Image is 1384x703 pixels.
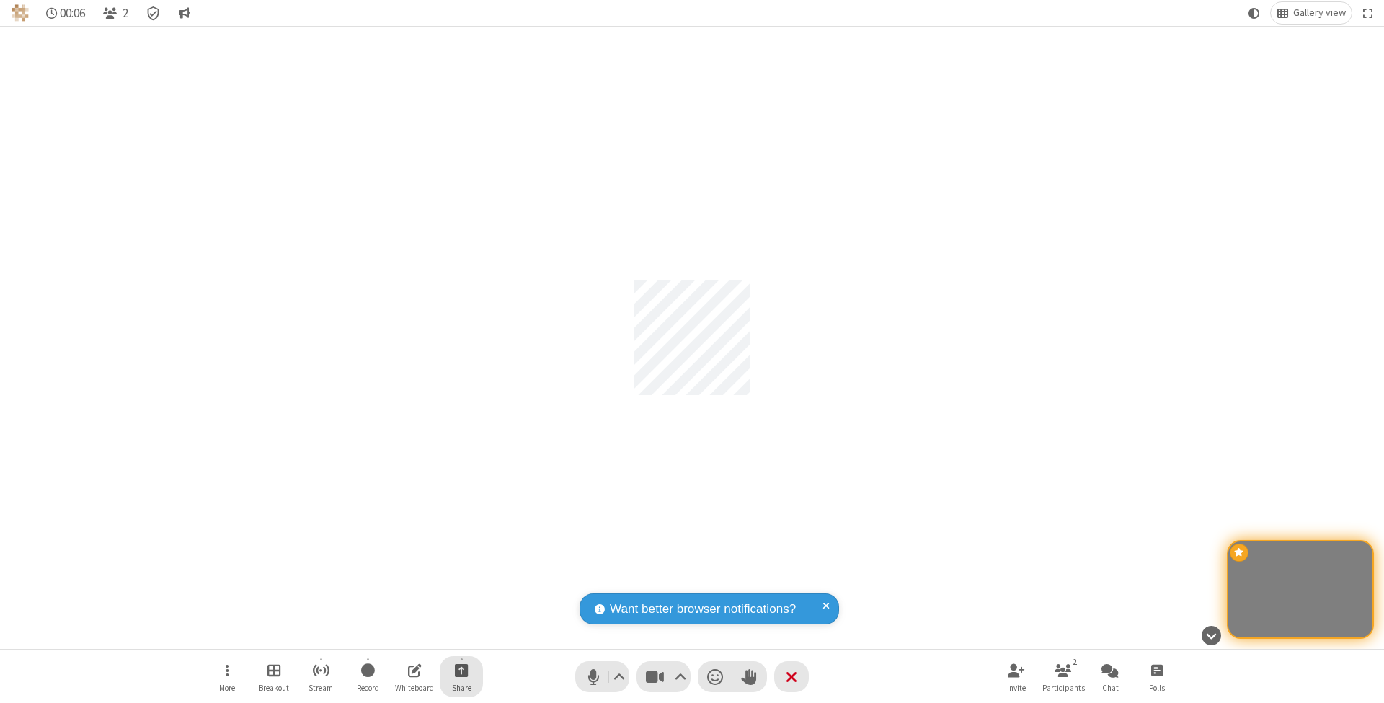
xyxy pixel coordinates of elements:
[732,661,767,692] button: Raise hand
[123,6,128,20] span: 2
[172,2,195,24] button: Conversation
[1293,7,1346,19] span: Gallery view
[610,661,629,692] button: Audio settings
[636,661,691,692] button: Stop video (⌘+Shift+V)
[1069,655,1081,668] div: 2
[1042,684,1085,692] span: Participants
[1135,656,1179,697] button: Open poll
[346,656,389,697] button: Start recording
[40,2,92,24] div: Timer
[219,684,235,692] span: More
[1102,684,1119,692] span: Chat
[1271,2,1352,24] button: Change layout
[774,661,809,692] button: End or leave meeting
[252,656,296,697] button: Manage Breakout Rooms
[357,684,379,692] span: Record
[259,684,289,692] span: Breakout
[97,2,134,24] button: Open participant list
[698,661,732,692] button: Send a reaction
[671,661,691,692] button: Video setting
[393,656,436,697] button: Open shared whiteboard
[395,684,434,692] span: Whiteboard
[995,656,1038,697] button: Invite participants (⌘+Shift+I)
[440,656,483,697] button: Start sharing
[452,684,471,692] span: Share
[1357,2,1379,24] button: Fullscreen
[610,600,796,619] span: Want better browser notifications?
[575,661,629,692] button: Mute (⌘+Shift+A)
[12,4,29,22] img: QA Selenium DO NOT DELETE OR CHANGE
[1042,656,1085,697] button: Open participant list
[1007,684,1026,692] span: Invite
[1149,684,1165,692] span: Polls
[205,656,249,697] button: Open menu
[1243,2,1266,24] button: Using system theme
[309,684,333,692] span: Stream
[299,656,342,697] button: Start streaming
[140,2,167,24] div: Meeting details Encryption enabled
[1088,656,1132,697] button: Open chat
[60,6,85,20] span: 00:06
[1196,618,1226,653] button: Hide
